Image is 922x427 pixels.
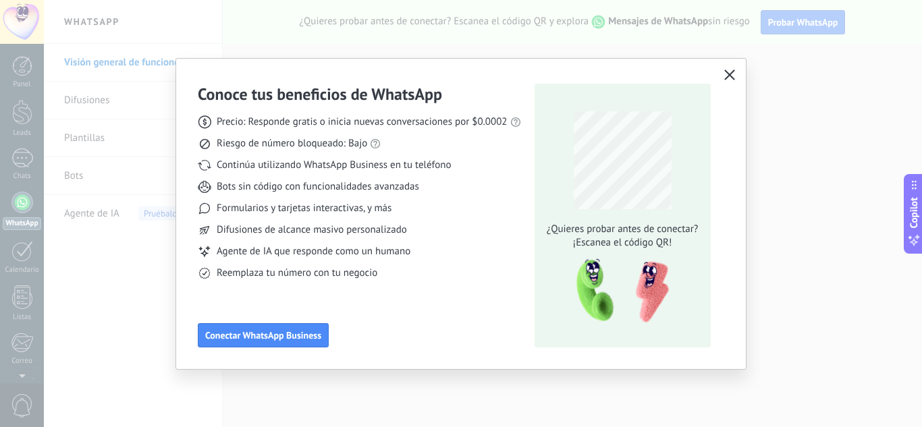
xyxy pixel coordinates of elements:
img: qr-pic-1x.png [565,255,672,327]
span: Bots sin código con funcionalidades avanzadas [217,180,419,194]
span: Reemplaza tu número con tu negocio [217,266,377,280]
h3: Conoce tus beneficios de WhatsApp [198,84,442,105]
span: ¡Escanea el código QR! [543,236,702,250]
span: Continúa utilizando WhatsApp Business en tu teléfono [217,159,451,172]
button: Conectar WhatsApp Business [198,323,329,347]
span: Riesgo de número bloqueado: Bajo [217,137,367,150]
span: Difusiones de alcance masivo personalizado [217,223,407,237]
span: Formularios y tarjetas interactivas, y más [217,202,391,215]
span: Conectar WhatsApp Business [205,331,321,340]
span: ¿Quieres probar antes de conectar? [543,223,702,236]
span: Precio: Responde gratis o inicia nuevas conversaciones por $0.0002 [217,115,508,129]
span: Agente de IA que responde como un humano [217,245,410,258]
span: Copilot [907,197,921,228]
